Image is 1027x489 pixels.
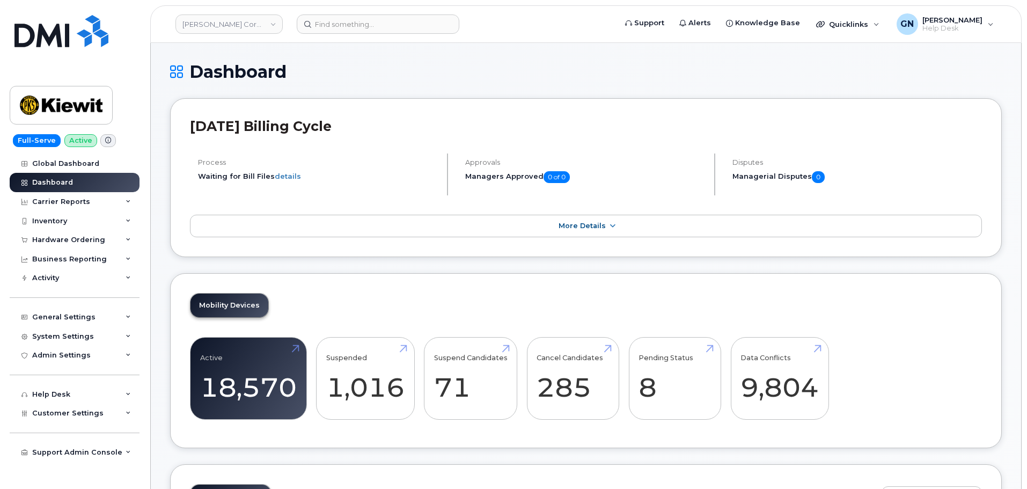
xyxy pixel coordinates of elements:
h4: Process [198,158,438,166]
h4: Approvals [465,158,705,166]
a: Pending Status 8 [639,343,711,414]
span: More Details [559,222,606,230]
a: Cancel Candidates 285 [537,343,609,414]
h5: Managers Approved [465,171,705,183]
span: 0 of 0 [544,171,570,183]
a: details [275,172,301,180]
h1: Dashboard [170,62,1002,81]
a: Active 18,570 [200,343,297,414]
li: Waiting for Bill Files [198,171,438,181]
h2: [DATE] Billing Cycle [190,118,982,134]
a: Suspended 1,016 [326,343,405,414]
a: Data Conflicts 9,804 [740,343,819,414]
h5: Managerial Disputes [732,171,982,183]
a: Mobility Devices [190,294,268,317]
span: 0 [812,171,825,183]
a: Suspend Candidates 71 [434,343,508,414]
h4: Disputes [732,158,982,166]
